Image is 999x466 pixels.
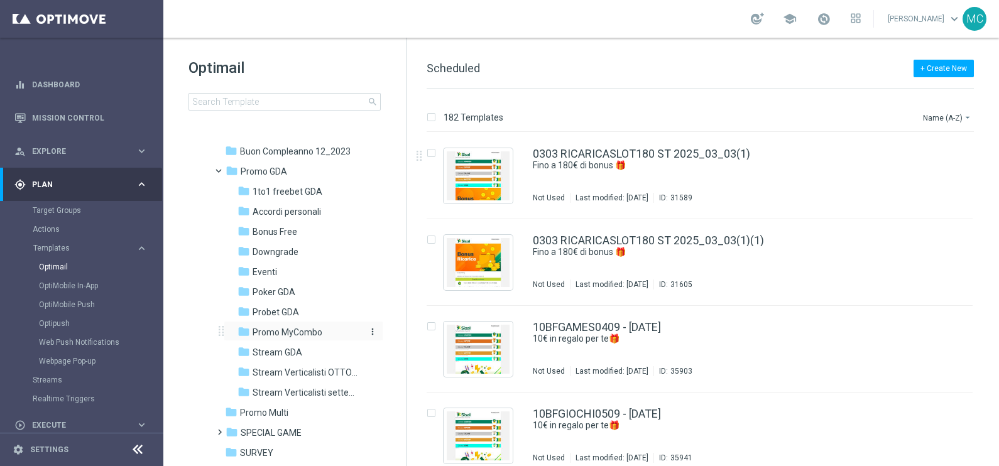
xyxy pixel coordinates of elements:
span: Templates [33,244,123,252]
a: Mission Control [32,101,148,134]
div: Web Push Notifications [39,333,162,352]
img: 35941.jpeg [447,411,510,460]
span: Promo GDA [241,166,287,177]
i: arrow_drop_down [963,112,973,122]
div: Press SPACE to select this row. [414,133,996,219]
div: Plan [14,179,136,190]
span: school [783,12,797,26]
i: person_search [14,146,26,157]
div: Not Used [533,453,565,463]
span: Scheduled [427,62,480,75]
i: folder [237,345,250,358]
div: Realtime Triggers [33,389,162,408]
a: 10BFGAMES0409 - [DATE] [533,322,661,333]
span: Probet GDA [253,306,299,318]
span: 1to1 freebet GDA [253,186,322,197]
span: Plan [32,181,136,188]
div: Optipush [39,314,162,333]
i: folder [237,325,250,338]
div: MC [963,7,986,31]
div: ID: [653,366,692,376]
input: Search Template [188,93,381,111]
div: Webpage Pop-up [39,352,162,371]
i: folder [237,185,250,197]
span: keyboard_arrow_down [947,12,961,26]
span: Execute [32,421,136,429]
a: 10€ in regalo per te🎁 [533,420,891,431]
div: ID: [653,193,692,203]
i: keyboard_arrow_right [136,242,148,254]
div: Last modified: [DATE] [570,453,653,463]
i: more_vert [368,327,378,337]
div: Not Used [533,366,565,376]
div: Target Groups [33,201,162,220]
div: OptiMobile In-App [39,276,162,295]
div: Mission Control [14,101,148,134]
div: ID: [653,453,692,463]
div: Fino a 180€ di bonus 🎁​ [533,160,920,171]
button: + Create New [914,60,974,77]
span: Stream GDA [253,347,302,358]
span: Buon Compleanno 12_2023 [240,146,351,157]
div: 10€ in regalo per te🎁 [533,420,920,431]
div: Not Used [533,193,565,203]
a: Actions [33,224,131,234]
i: keyboard_arrow_right [136,178,148,190]
i: folder [237,245,250,257]
i: folder [237,205,250,217]
span: Eventi [253,266,277,278]
div: 10€ in regalo per te🎁 [533,333,920,345]
div: gps_fixed Plan keyboard_arrow_right [14,180,148,190]
i: folder [226,165,238,177]
i: folder [237,225,250,237]
span: Promo Multi [240,407,288,418]
span: Downgrade [253,246,298,257]
div: Optimail [39,257,162,276]
div: Last modified: [DATE] [570,366,653,376]
button: Mission Control [14,113,148,123]
span: Bonus Free [253,226,297,237]
a: Fino a 180€ di bonus 🎁​ [533,160,891,171]
p: 182 Templates [444,112,503,123]
a: 10BFGIOCHI0509 - [DATE] [533,408,661,420]
a: Optimail [39,262,131,272]
i: folder [225,406,237,418]
a: Webpage Pop-up [39,356,131,366]
button: more_vert [365,326,378,338]
div: Dashboard [14,68,148,101]
a: [PERSON_NAME]keyboard_arrow_down [887,9,963,28]
div: Last modified: [DATE] [570,193,653,203]
button: person_search Explore keyboard_arrow_right [14,146,148,156]
a: Settings [30,446,68,453]
div: Last modified: [DATE] [570,279,653,290]
span: search [368,97,378,107]
i: folder [237,285,250,298]
i: keyboard_arrow_right [136,145,148,157]
img: 31589.jpeg [447,151,510,200]
div: equalizer Dashboard [14,80,148,90]
span: SPECIAL GAME [241,427,302,438]
button: play_circle_outline Execute keyboard_arrow_right [14,420,148,430]
h1: Optimail [188,58,381,78]
div: Fino a 180€ di bonus 🎁​ [533,246,920,258]
a: 10€ in regalo per te🎁 [533,333,891,345]
span: Stream Verticalisti OTTOBRE [253,367,361,378]
span: Stream Verticalisti settembre 2025 [253,387,361,398]
i: keyboard_arrow_right [136,419,148,431]
a: Streams [33,375,131,385]
a: Target Groups [33,205,131,215]
div: Explore [14,146,136,157]
i: folder [225,446,237,458]
i: folder [225,144,237,157]
div: 31605 [670,279,692,290]
a: 0303 RICARICASLOT180 ST 2025_03_03(1)(1) [533,235,764,246]
a: 0303 RICARICASLOT180 ST 2025_03_03(1) [533,148,750,160]
span: Accordi personali [253,206,321,217]
div: Templates keyboard_arrow_right [33,243,148,253]
img: 35903.jpeg [447,325,510,374]
i: settings [13,444,24,455]
div: Not Used [533,279,565,290]
i: folder [237,305,250,318]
